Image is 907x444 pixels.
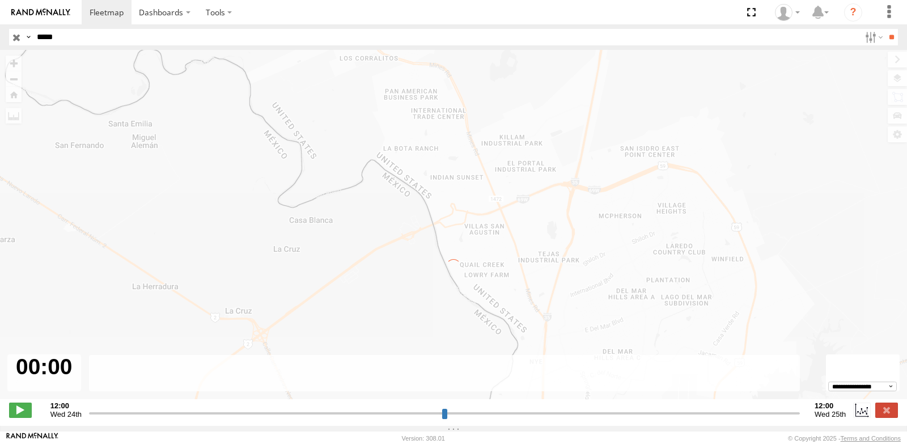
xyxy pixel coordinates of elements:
label: Play/Stop [9,403,32,417]
div: Miguel Cantu [771,4,804,21]
a: Terms and Conditions [841,435,901,442]
strong: 12:00 [815,401,846,410]
span: Wed 24th [50,410,82,418]
strong: 12:00 [50,401,82,410]
label: Close [875,403,898,417]
i: ? [844,3,862,22]
label: Search Query [24,29,33,45]
div: © Copyright 2025 - [788,435,901,442]
img: rand-logo.svg [11,9,70,16]
label: Search Filter Options [861,29,885,45]
span: Wed 25th [815,410,846,418]
a: Visit our Website [6,433,58,444]
div: Version: 308.01 [402,435,445,442]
